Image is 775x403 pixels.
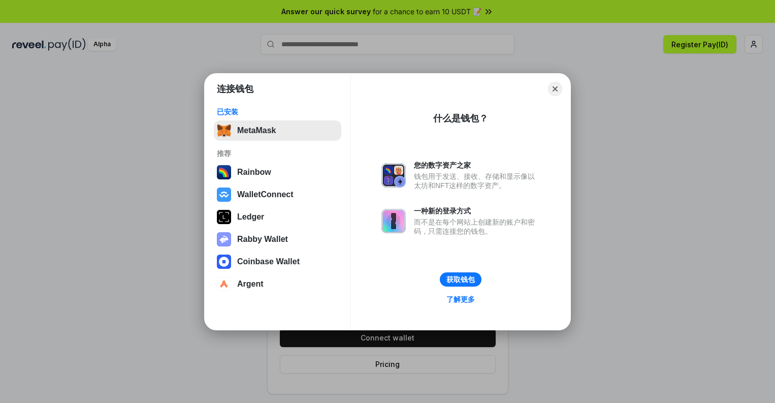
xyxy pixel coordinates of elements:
h1: 连接钱包 [217,83,253,95]
img: svg+xml,%3Csvg%20width%3D%22120%22%20height%3D%22120%22%20viewBox%3D%220%200%20120%20120%22%20fil... [217,165,231,179]
button: Rainbow [214,162,341,182]
div: WalletConnect [237,190,294,199]
div: 而不是在每个网站上创建新的账户和密码，只需连接您的钱包。 [414,218,540,236]
img: svg+xml,%3Csvg%20width%3D%2228%22%20height%3D%2228%22%20viewBox%3D%220%200%2028%2028%22%20fill%3D... [217,255,231,269]
img: svg+xml,%3Csvg%20xmlns%3D%22http%3A%2F%2Fwww.w3.org%2F2000%2Fsvg%22%20fill%3D%22none%22%20viewBox... [217,232,231,246]
div: Rabby Wallet [237,235,288,244]
button: Argent [214,274,341,294]
div: 您的数字资产之家 [414,161,540,170]
div: 已安装 [217,107,338,116]
button: WalletConnect [214,184,341,205]
a: 了解更多 [440,293,481,306]
button: Ledger [214,207,341,227]
div: MetaMask [237,126,276,135]
div: 一种新的登录方式 [414,206,540,215]
img: svg+xml,%3Csvg%20xmlns%3D%22http%3A%2F%2Fwww.w3.org%2F2000%2Fsvg%22%20fill%3D%22none%22%20viewBox... [381,163,406,188]
div: 获取钱包 [446,275,475,284]
div: Argent [237,280,264,289]
img: svg+xml,%3Csvg%20xmlns%3D%22http%3A%2F%2Fwww.w3.org%2F2000%2Fsvg%22%20width%3D%2228%22%20height%3... [217,210,231,224]
div: Coinbase Wallet [237,257,300,266]
button: 获取钱包 [440,272,481,287]
button: MetaMask [214,120,341,141]
div: Rainbow [237,168,271,177]
button: Coinbase Wallet [214,252,341,272]
div: 钱包用于发送、接收、存储和显示像以太坊和NFT这样的数字资产。 [414,172,540,190]
img: svg+xml,%3Csvg%20width%3D%2228%22%20height%3D%2228%22%20viewBox%3D%220%200%2028%2028%22%20fill%3D... [217,277,231,291]
img: svg+xml,%3Csvg%20width%3D%2228%22%20height%3D%2228%22%20viewBox%3D%220%200%2028%2028%22%20fill%3D... [217,188,231,202]
div: 什么是钱包？ [433,112,488,125]
div: 了解更多 [446,295,475,304]
div: Ledger [237,212,264,222]
button: Close [548,82,562,96]
img: svg+xml,%3Csvg%20xmlns%3D%22http%3A%2F%2Fwww.w3.org%2F2000%2Fsvg%22%20fill%3D%22none%22%20viewBox... [381,209,406,233]
img: svg+xml,%3Csvg%20fill%3D%22none%22%20height%3D%2233%22%20viewBox%3D%220%200%2035%2033%22%20width%... [217,123,231,138]
button: Rabby Wallet [214,229,341,250]
div: 推荐 [217,149,338,158]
